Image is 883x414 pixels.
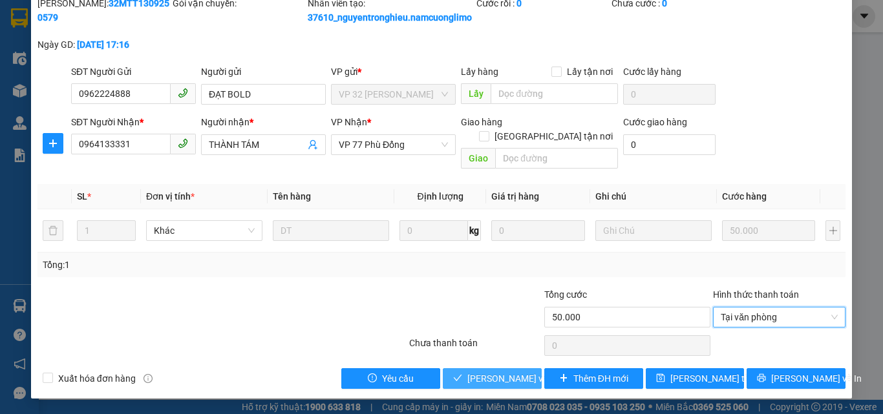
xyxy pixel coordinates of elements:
input: Dọc đường [495,148,618,169]
input: 0 [491,220,584,241]
span: Tên hàng [273,191,311,202]
span: Cước hàng [722,191,767,202]
div: Tổng: 1 [43,258,342,272]
span: phone [178,138,188,149]
span: Lấy [461,83,491,104]
span: check [453,373,462,384]
span: VP Nhận [331,117,367,127]
span: Lấy hàng [461,67,498,77]
span: phone [178,88,188,98]
b: [DATE] 17:16 [77,39,129,50]
div: VP gửi [331,65,456,79]
div: Người nhận [201,115,326,129]
div: SĐT Người Nhận [71,115,196,129]
span: VP 77 Phù Đổng [339,135,448,154]
li: Số nhà [STREET_ADDRESS][PERSON_NAME] [121,54,540,70]
label: Cước giao hàng [623,117,687,127]
button: exclamation-circleYêu cầu [341,368,440,389]
label: Cước lấy hàng [623,67,681,77]
span: Xuất hóa đơn hàng [53,371,141,386]
input: Dọc đường [491,83,618,104]
span: Giao [461,148,495,169]
span: user-add [308,140,318,150]
div: Ngày GD: [37,37,170,52]
span: Thêm ĐH mới [573,371,628,386]
span: Tại văn phòng [721,307,838,327]
span: Yêu cầu [382,371,414,386]
input: Cước lấy hàng [623,84,716,105]
span: kg [468,220,481,241]
label: Hình thức thanh toán [713,289,799,300]
span: [PERSON_NAME] và In [771,371,862,386]
span: plus [43,138,63,149]
span: Định lượng [417,191,463,202]
button: plusThêm ĐH mới [544,368,643,389]
input: 0 [722,220,815,241]
span: printer [757,373,766,384]
input: VD: Bàn, Ghế [273,220,389,241]
span: [GEOGRAPHIC_DATA] tận nơi [489,129,618,143]
span: VP 32 Mạc Thái Tổ [339,85,448,104]
span: save [656,373,665,384]
span: Lấy tận nơi [562,65,618,79]
input: Ghi Chú [595,220,712,241]
span: [PERSON_NAME] và Giao hàng [467,371,591,386]
span: Giao hàng [461,117,502,127]
button: plus [825,220,840,241]
input: Cước giao hàng [623,134,716,155]
span: SL [77,191,87,202]
div: Người gửi [201,65,326,79]
div: SĐT Người Gửi [71,65,196,79]
span: Khác [154,221,255,240]
th: Ghi chú [590,184,717,209]
span: Tổng cước [544,289,587,300]
button: check[PERSON_NAME] và Giao hàng [443,368,542,389]
b: 37610_nguyentronghieu.namcuonglimo [308,12,472,23]
button: plus [43,133,63,154]
button: printer[PERSON_NAME] và In [747,368,846,389]
b: Công ty TNHH Trọng Hiếu Phú Thọ - Nam Cường Limousine [157,15,505,50]
span: info-circle [144,374,153,383]
span: [PERSON_NAME] thay đổi [670,371,774,386]
button: save[PERSON_NAME] thay đổi [646,368,745,389]
span: exclamation-circle [368,373,377,384]
div: Chưa thanh toán [408,336,543,358]
span: Đơn vị tính [146,191,195,202]
span: Giá trị hàng [491,191,539,202]
button: delete [43,220,63,241]
span: plus [559,373,568,384]
li: Hotline: 1900400028 [121,70,540,87]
